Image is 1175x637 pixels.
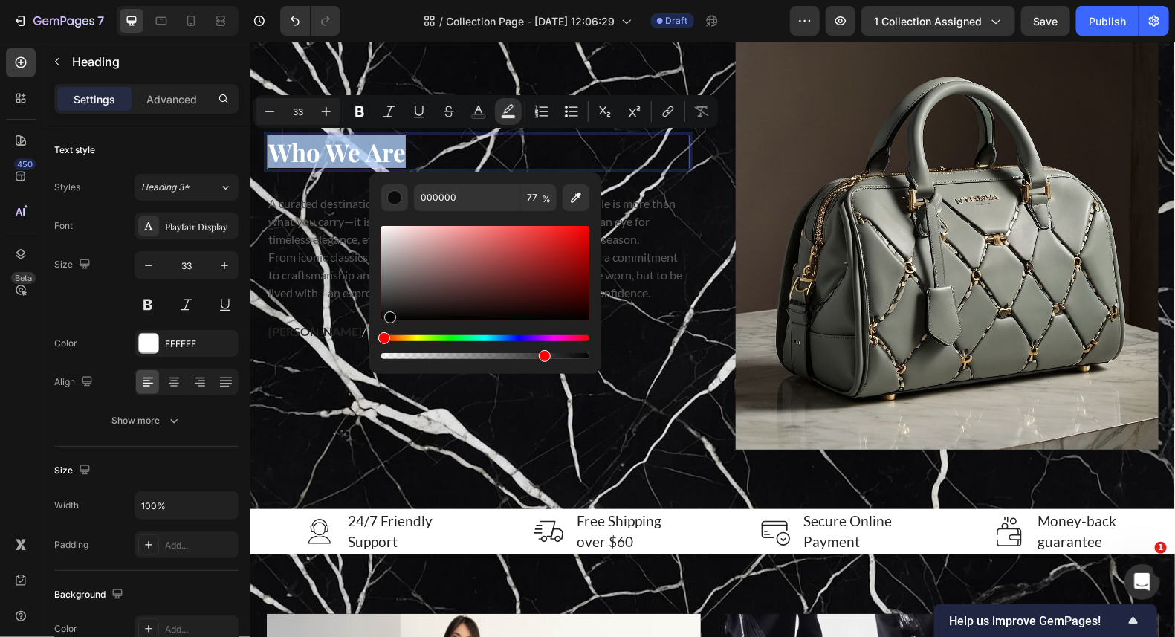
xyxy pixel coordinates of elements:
p: Secure Online Payment [554,469,642,511]
input: E.g FFFFFF [414,184,521,211]
div: Color [54,337,77,350]
button: Publish [1076,6,1139,36]
iframe: Design area [250,42,1175,637]
p: 24/7 Friendly Support [97,469,182,511]
img: Alt Image [511,475,540,505]
div: Playfair Display [165,220,235,233]
div: Add... [165,539,235,552]
div: Styles [54,181,80,194]
img: Alt Image [744,475,774,505]
p: 7 [97,12,104,30]
button: 1 collection assigned [861,6,1015,36]
div: Padding [54,538,88,552]
div: Publish [1089,13,1126,29]
span: 1 [1155,542,1167,554]
div: Size [54,255,94,275]
p: Settings [74,91,115,107]
div: 450 [14,158,36,170]
div: Text style [54,143,95,157]
div: Editor contextual toolbar [253,95,718,128]
button: Show more [54,407,239,434]
img: Alt Image [54,475,84,505]
div: Font [54,219,73,233]
p: Free Shipping over $60 [326,469,411,511]
div: Show more [112,413,181,428]
div: Size [54,461,94,481]
button: Save [1021,6,1070,36]
div: Color [54,622,77,636]
input: Auto [135,492,238,519]
p: Advanced [146,91,197,107]
span: / [440,13,444,29]
div: Add... [165,623,235,636]
span: Heading 3* [141,181,190,194]
img: Alt Image [283,475,313,505]
button: Heading 3* [135,174,239,201]
iframe: Intercom live chat [1124,564,1160,600]
p: Money-back [787,469,866,491]
div: Beta [11,272,36,284]
span: Save [1034,15,1058,28]
div: Hue [381,335,589,341]
span: Collection Page - [DATE] 12:06:29 [447,13,615,29]
span: Draft [666,14,688,28]
span: 1 collection assigned [874,13,982,29]
button: 7 [6,6,111,36]
div: Background [54,585,126,605]
span: % [542,191,551,207]
div: Width [54,499,79,512]
p: guarantee [787,490,866,511]
div: Undo/Redo [280,6,340,36]
div: FFFFFF [165,337,235,351]
p: Heading [72,53,233,71]
div: Align [54,372,96,392]
span: Help us improve GemPages! [949,614,1124,628]
button: Show survey - Help us improve GemPages! [949,612,1142,630]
